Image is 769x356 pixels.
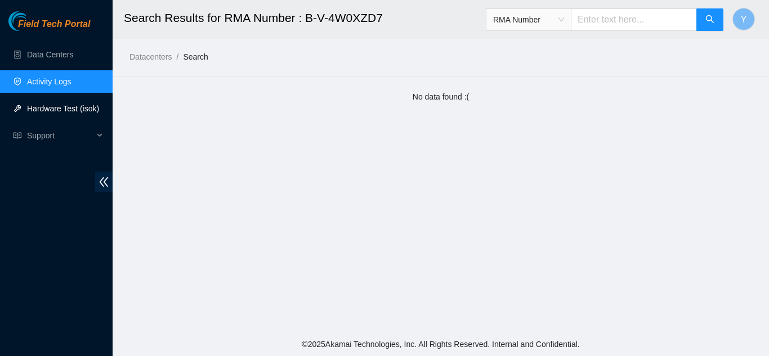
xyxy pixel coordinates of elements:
[571,8,697,31] input: Enter text here...
[732,8,755,30] button: Y
[183,52,208,61] a: Search
[8,20,90,35] a: Akamai TechnologiesField Tech Portal
[176,52,178,61] span: /
[113,332,769,356] footer: © 2025 Akamai Technologies, Inc. All Rights Reserved. Internal and Confidential.
[95,172,113,192] span: double-left
[493,11,564,28] span: RMA Number
[705,15,714,25] span: search
[8,11,57,31] img: Akamai Technologies
[124,91,758,103] div: No data found :(
[27,124,93,147] span: Support
[696,8,723,31] button: search
[18,19,90,30] span: Field Tech Portal
[27,104,99,113] a: Hardware Test (isok)
[27,50,73,59] a: Data Centers
[14,132,21,139] span: read
[741,12,747,26] span: Y
[129,52,172,61] a: Datacenters
[27,77,71,86] a: Activity Logs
